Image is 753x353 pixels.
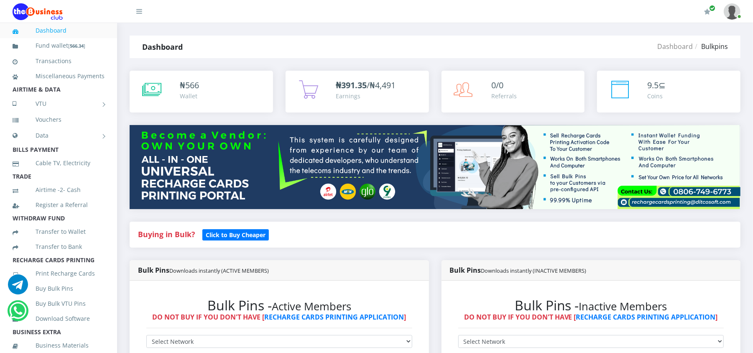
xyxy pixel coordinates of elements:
a: Data [13,125,105,146]
a: Miscellaneous Payments [13,67,105,86]
b: 566.34 [70,43,84,49]
div: ⊆ [647,79,666,92]
strong: Buying in Bulk? [138,229,195,239]
span: 566 [185,79,199,91]
a: Transfer to Wallet [13,222,105,241]
small: Inactive Members [579,299,667,314]
a: Download Software [13,309,105,328]
li: Bulkpins [693,41,728,51]
div: Coins [647,92,666,100]
a: Fund wallet[566.34] [13,36,105,56]
a: Chat for support [8,281,28,294]
img: User [724,3,740,20]
div: Earnings [336,92,396,100]
i: Renew/Upgrade Subscription [704,8,710,15]
a: Dashboard [657,42,693,51]
b: Click to Buy Cheaper [206,231,265,239]
strong: DO NOT BUY IF YOU DON'T HAVE [ ] [464,312,718,322]
strong: DO NOT BUY IF YOU DON'T HAVE [ ] [152,312,406,322]
img: Logo [13,3,63,20]
a: Click to Buy Cheaper [202,229,269,239]
a: Print Recharge Cards [13,264,105,283]
div: Referrals [492,92,517,100]
a: Transactions [13,51,105,71]
small: Downloads instantly (ACTIVE MEMBERS) [169,267,269,274]
small: Active Members [272,299,351,314]
span: 0/0 [492,79,504,91]
a: Buy Bulk VTU Pins [13,294,105,313]
h2: Bulk Pins - [458,297,724,313]
span: /₦4,491 [336,79,396,91]
a: Cable TV, Electricity [13,153,105,173]
a: Dashboard [13,21,105,40]
a: Buy Bulk Pins [13,279,105,298]
strong: Dashboard [142,42,183,52]
b: ₦391.35 [336,79,367,91]
div: Wallet [180,92,199,100]
span: Renew/Upgrade Subscription [709,5,715,11]
a: ₦391.35/₦4,491 Earnings [286,71,429,113]
a: Vouchers [13,110,105,129]
a: Chat for support [10,307,27,321]
a: RECHARGE CARDS PRINTING APPLICATION [576,312,716,322]
a: Transfer to Bank [13,237,105,256]
a: RECHARGE CARDS PRINTING APPLICATION [264,312,404,322]
img: multitenant_rcp.png [130,125,740,209]
a: VTU [13,93,105,114]
small: [ ] [68,43,85,49]
a: 0/0 Referrals [442,71,585,113]
a: ₦566 Wallet [130,71,273,113]
span: 9.5 [647,79,659,91]
div: ₦ [180,79,199,92]
h2: Bulk Pins - [146,297,412,313]
strong: Bulk Pins [450,266,587,275]
small: Downloads instantly (INACTIVE MEMBERS) [481,267,587,274]
a: Airtime -2- Cash [13,180,105,200]
a: Register a Referral [13,195,105,215]
strong: Bulk Pins [138,266,269,275]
